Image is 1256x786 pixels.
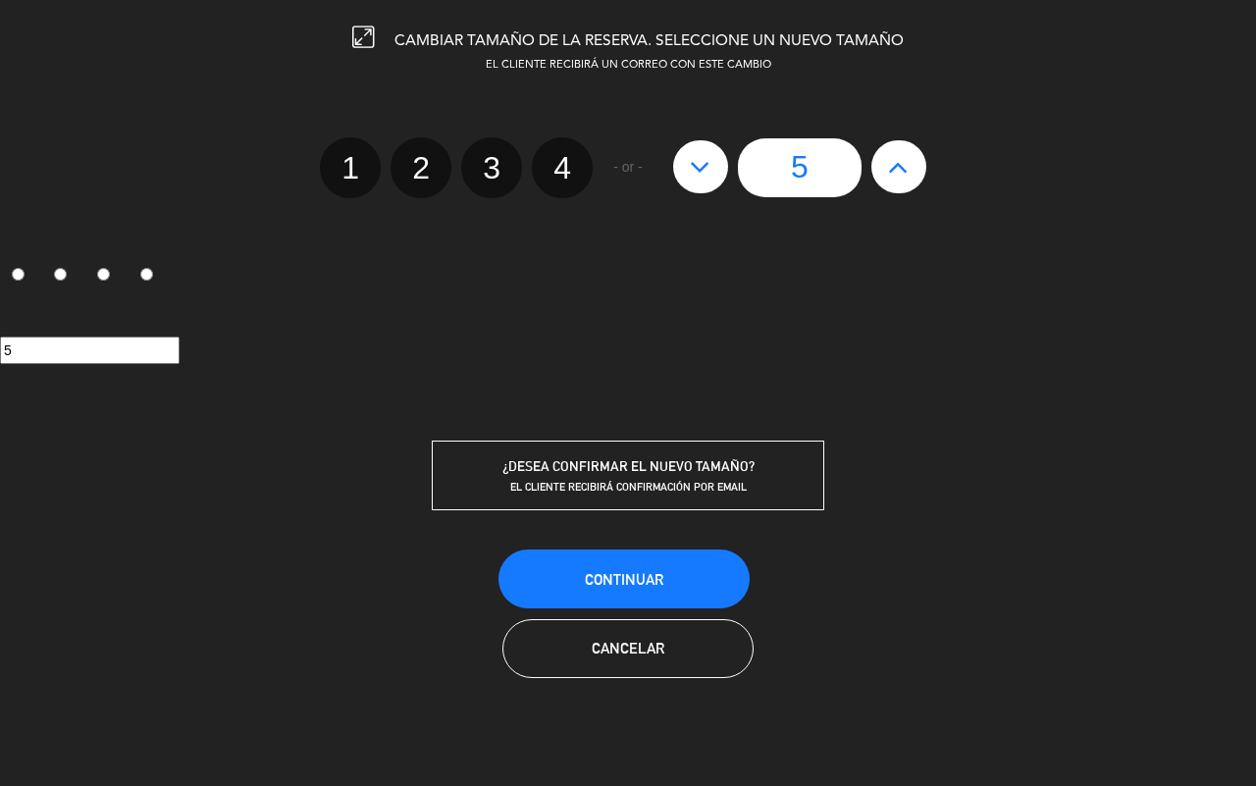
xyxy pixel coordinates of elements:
span: Continuar [585,571,663,588]
input: 3 [97,268,110,281]
label: 3 [86,260,130,293]
span: EL CLIENTE RECIBIRÁ CONFIRMACIÓN POR EMAIL [510,480,747,494]
button: Continuar [498,550,750,608]
label: 1 [320,137,381,198]
input: 2 [54,268,67,281]
span: - or - [613,156,643,179]
button: Cancelar [502,619,754,678]
span: CAMBIAR TAMAÑO DE LA RESERVA. SELECCIONE UN NUEVO TAMAÑO [394,33,904,49]
label: 2 [43,260,86,293]
label: 4 [129,260,172,293]
span: Cancelar [592,640,664,656]
label: 3 [461,137,522,198]
span: ¿DESEA CONFIRMAR EL NUEVO TAMAÑO? [502,458,755,474]
label: 2 [391,137,451,198]
input: 1 [12,268,25,281]
label: 4 [532,137,593,198]
input: 4 [140,268,153,281]
span: EL CLIENTE RECIBIRÁ UN CORREO CON ESTE CAMBIO [486,60,771,71]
